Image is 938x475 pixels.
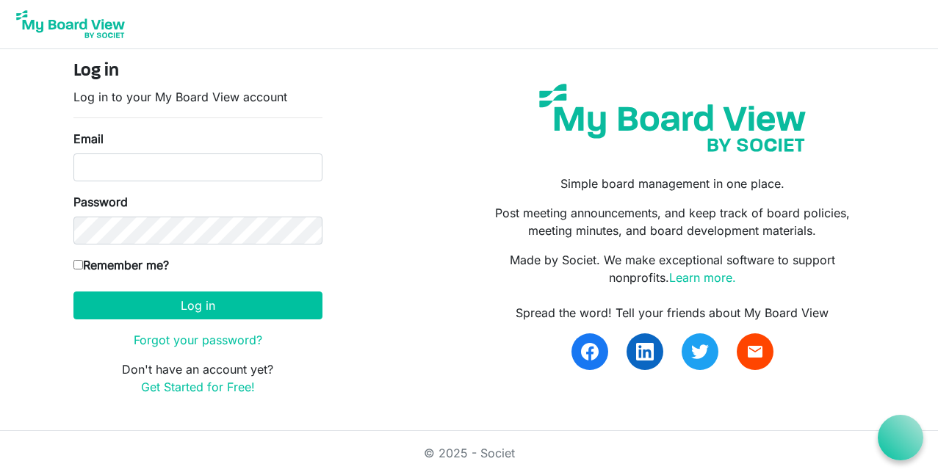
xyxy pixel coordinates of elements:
[581,343,599,360] img: facebook.svg
[73,88,322,106] p: Log in to your My Board View account
[480,175,865,192] p: Simple board management in one place.
[73,260,83,269] input: Remember me?
[12,6,129,43] img: My Board View Logo
[746,343,764,360] span: email
[73,61,322,82] h4: Log in
[73,360,322,396] p: Don't have an account yet?
[73,193,128,211] label: Password
[141,380,255,394] a: Get Started for Free!
[528,73,817,163] img: my-board-view-societ.svg
[737,333,773,370] a: email
[73,130,104,148] label: Email
[134,333,262,347] a: Forgot your password?
[73,256,169,274] label: Remember me?
[73,291,322,319] button: Log in
[480,251,865,286] p: Made by Societ. We make exceptional software to support nonprofits.
[424,446,515,460] a: © 2025 - Societ
[691,343,709,360] img: twitter.svg
[636,343,654,360] img: linkedin.svg
[669,270,736,285] a: Learn more.
[480,204,865,239] p: Post meeting announcements, and keep track of board policies, meeting minutes, and board developm...
[480,304,865,322] div: Spread the word! Tell your friends about My Board View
